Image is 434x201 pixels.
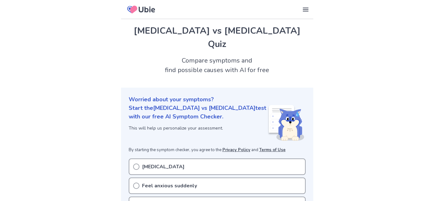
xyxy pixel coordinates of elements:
p: By starting the symptom checker, you agree to the and [129,147,306,153]
p: [MEDICAL_DATA] [142,163,185,171]
h2: Compare symptoms and find possible causes with AI for free [121,56,313,75]
a: Privacy Policy [222,147,250,153]
p: This will help us personalize your assessment. [129,125,268,131]
a: Terms of Use [259,147,286,153]
p: Feel anxious suddenly [142,182,197,190]
p: Start the [MEDICAL_DATA] vs [MEDICAL_DATA] test with our free AI Symptom Checker. [129,104,268,121]
h1: [MEDICAL_DATA] vs [MEDICAL_DATA] Quiz [129,24,306,51]
img: Shiba [268,105,304,141]
p: Worried about your symptoms? [129,95,306,104]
